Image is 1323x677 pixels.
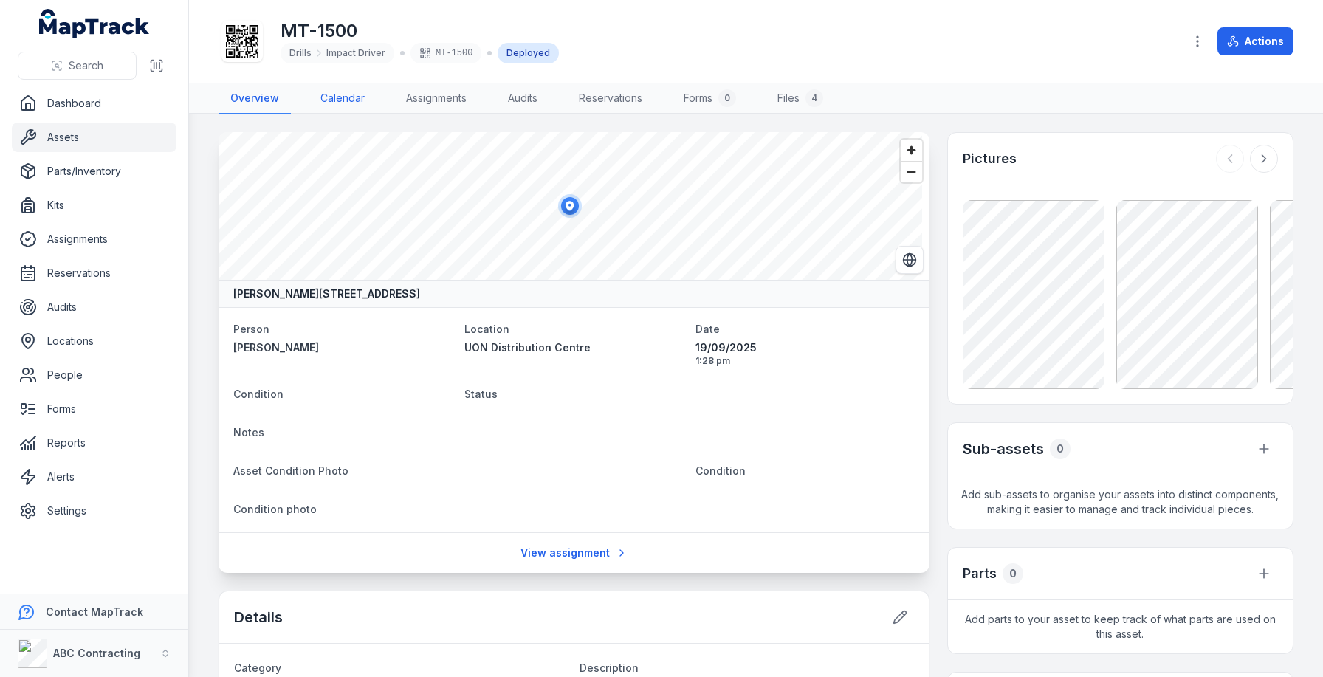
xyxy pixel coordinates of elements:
[12,190,176,220] a: Kits
[948,475,1293,529] span: Add sub-assets to organise your assets into distinct components, making it easier to manage and t...
[695,355,915,367] span: 1:28 pm
[46,605,143,618] strong: Contact MapTrack
[695,464,746,477] span: Condition
[672,83,748,114] a: Forms0
[12,123,176,152] a: Assets
[69,58,103,73] span: Search
[219,132,922,280] canvas: Map
[233,323,269,335] span: Person
[1217,27,1293,55] button: Actions
[234,661,281,674] span: Category
[53,647,140,659] strong: ABC Contracting
[718,89,736,107] div: 0
[12,428,176,458] a: Reports
[464,340,684,355] a: UON Distribution Centre
[233,286,420,301] strong: [PERSON_NAME][STREET_ADDRESS]
[464,341,591,354] span: UON Distribution Centre
[567,83,654,114] a: Reservations
[234,607,283,628] h2: Details
[12,496,176,526] a: Settings
[309,83,377,114] a: Calendar
[963,563,997,584] h3: Parts
[233,464,348,477] span: Asset Condition Photo
[12,394,176,424] a: Forms
[219,83,291,114] a: Overview
[695,323,720,335] span: Date
[233,426,264,439] span: Notes
[805,89,823,107] div: 4
[12,360,176,390] a: People
[233,340,453,355] a: [PERSON_NAME]
[963,439,1044,459] h2: Sub-assets
[498,43,559,63] div: Deployed
[233,388,283,400] span: Condition
[410,43,481,63] div: MT-1500
[695,340,915,355] span: 19/09/2025
[464,323,509,335] span: Location
[896,246,924,274] button: Switch to Satellite View
[289,47,312,59] span: Drills
[12,157,176,186] a: Parts/Inventory
[948,600,1293,653] span: Add parts to your asset to keep track of what parts are used on this asset.
[281,19,559,43] h1: MT-1500
[12,292,176,322] a: Audits
[18,52,137,80] button: Search
[695,340,915,367] time: 19/09/2025, 1:28:01 pm
[233,503,317,515] span: Condition photo
[901,140,922,161] button: Zoom in
[12,462,176,492] a: Alerts
[12,89,176,118] a: Dashboard
[1003,563,1023,584] div: 0
[39,9,150,38] a: MapTrack
[12,224,176,254] a: Assignments
[496,83,549,114] a: Audits
[766,83,835,114] a: Files4
[12,326,176,356] a: Locations
[326,47,385,59] span: Impact Driver
[394,83,478,114] a: Assignments
[963,148,1017,169] h3: Pictures
[1050,439,1071,459] div: 0
[511,539,637,567] a: View assignment
[901,161,922,182] button: Zoom out
[12,258,176,288] a: Reservations
[464,388,498,400] span: Status
[580,661,639,674] span: Description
